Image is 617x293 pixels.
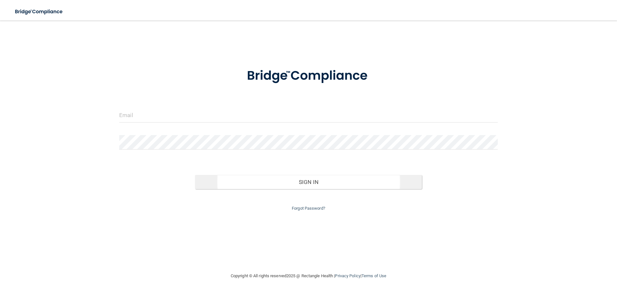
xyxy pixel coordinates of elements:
[362,273,386,278] a: Terms of Use
[234,59,383,93] img: bridge_compliance_login_screen.278c3ca4.svg
[191,266,426,286] div: Copyright © All rights reserved 2025 @ Rectangle Health | |
[506,247,609,273] iframe: Drift Widget Chat Controller
[292,206,325,211] a: Forgot Password?
[195,175,422,189] button: Sign In
[119,108,498,123] input: Email
[335,273,360,278] a: Privacy Policy
[10,5,69,18] img: bridge_compliance_login_screen.278c3ca4.svg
